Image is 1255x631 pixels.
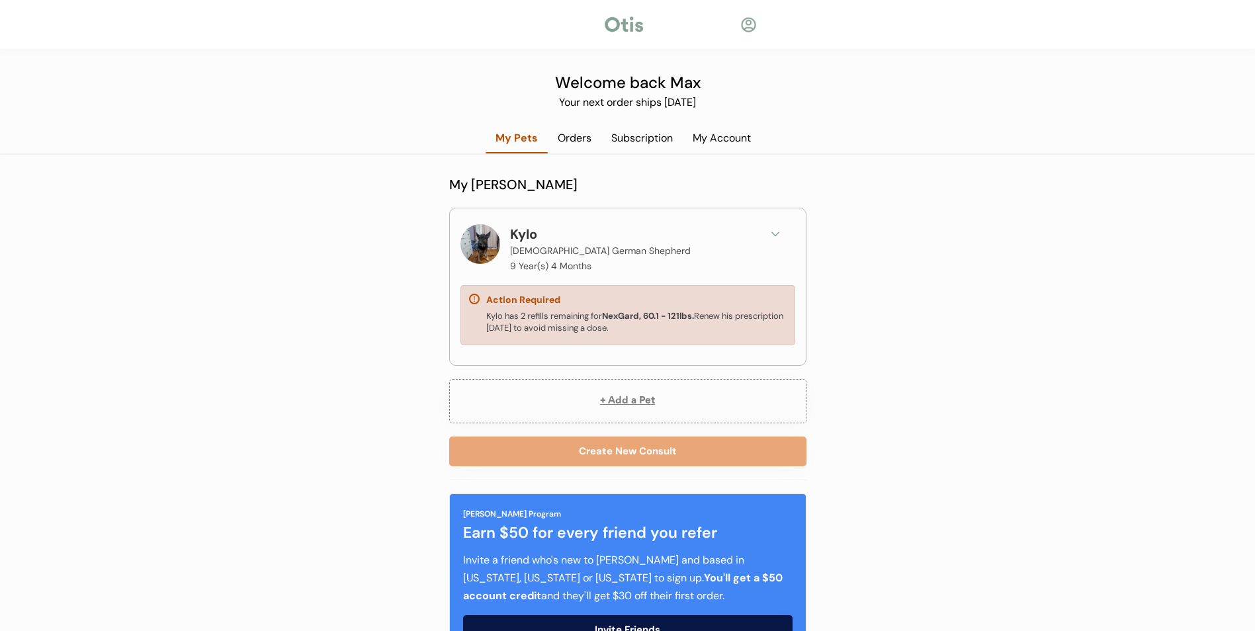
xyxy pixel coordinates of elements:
div: Subscription [601,131,683,146]
div: [DEMOGRAPHIC_DATA] German Shepherd [510,244,691,258]
div: Kylo [510,224,560,244]
button: Create New Consult [449,437,806,466]
div: Welcome back Max [499,71,757,95]
button: + Add a Pet [449,379,806,423]
div: Kylo has 2 refills remaining for Renew his prescription [DATE] to avoid missing a dose. [486,310,787,334]
div: Action Required [486,294,560,307]
div: My [PERSON_NAME] [449,175,806,194]
div: Earn $50 for every friend you refer [463,521,793,544]
p: 9 Year(s) 4 Months [510,261,591,271]
div: [PERSON_NAME] Program [463,508,561,520]
div: Orders [548,131,601,146]
div: My Account [683,131,761,146]
div: Your next order ships [DATE] [499,95,757,114]
div: My Pets [486,131,548,146]
strong: NexGard, 60.1 - 121lbs. [602,310,694,321]
div: Invite a friend who's new to [PERSON_NAME] and based in [US_STATE], [US_STATE] or [US_STATE] to s... [463,551,793,605]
